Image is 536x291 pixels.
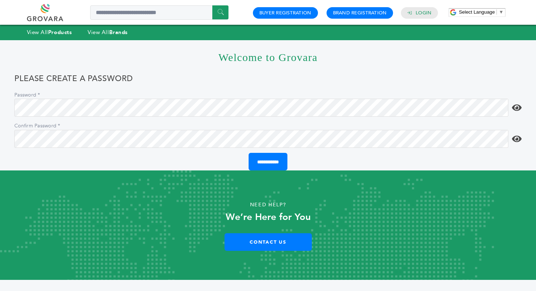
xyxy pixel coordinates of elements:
[14,122,65,130] label: Confirm Password
[90,5,228,20] input: Search a product or brand...
[459,9,495,15] span: Select Language
[459,9,503,15] a: Select Language​
[14,91,65,99] label: Password
[259,10,311,16] a: Buyer Registration
[333,10,387,16] a: Brand Registration
[226,211,311,224] strong: We’re Here for You
[225,233,312,251] a: Contact Us
[27,29,72,36] a: View AllProducts
[14,40,522,74] h1: Welcome to Grovara
[499,9,503,15] span: ▼
[14,74,522,88] h2: Please create a Password
[27,200,509,210] p: Need Help?
[48,29,72,36] strong: Products
[88,29,128,36] a: View AllBrands
[109,29,128,36] strong: Brands
[416,10,431,16] a: Login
